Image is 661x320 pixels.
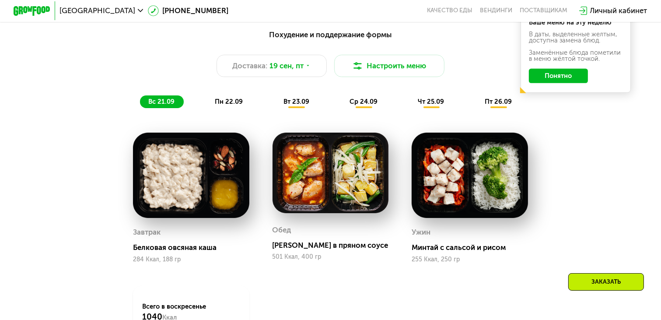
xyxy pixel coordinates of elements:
[412,225,430,239] div: Ужин
[133,243,257,252] div: Белковая овсяная каша
[485,98,512,105] span: пт 26.09
[529,49,623,62] div: Заменённые блюда пометили в меню жёлтой точкой.
[412,243,535,252] div: Минтай с сальсой и рисом
[232,60,267,71] span: Доставка:
[334,55,444,77] button: Настроить меню
[590,5,647,16] div: Личный кабинет
[269,60,304,71] span: 19 сен, пт
[283,98,309,105] span: вт 23.09
[59,29,602,40] div: Похудение и поддержание формы
[148,98,175,105] span: вс 21.09
[412,256,528,263] div: 255 Ккал, 250 гр
[529,19,623,26] div: Ваше меню на эту неделю
[520,7,567,14] div: поставщикам
[133,256,249,263] div: 284 Ккал, 188 гр
[59,7,135,14] span: [GEOGRAPHIC_DATA]
[148,5,229,16] a: [PHONE_NUMBER]
[273,253,389,260] div: 501 Ккал, 400 гр
[529,69,588,84] button: Понятно
[418,98,444,105] span: чт 25.09
[350,98,378,105] span: ср 24.09
[273,241,396,250] div: [PERSON_NAME] в пряном соусе
[529,31,623,44] div: В даты, выделенные желтым, доступна замена блюд.
[480,7,512,14] a: Вендинги
[215,98,243,105] span: пн 22.09
[133,225,161,239] div: Завтрак
[568,273,644,291] div: Заказать
[273,223,291,237] div: Обед
[427,7,473,14] a: Качество еды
